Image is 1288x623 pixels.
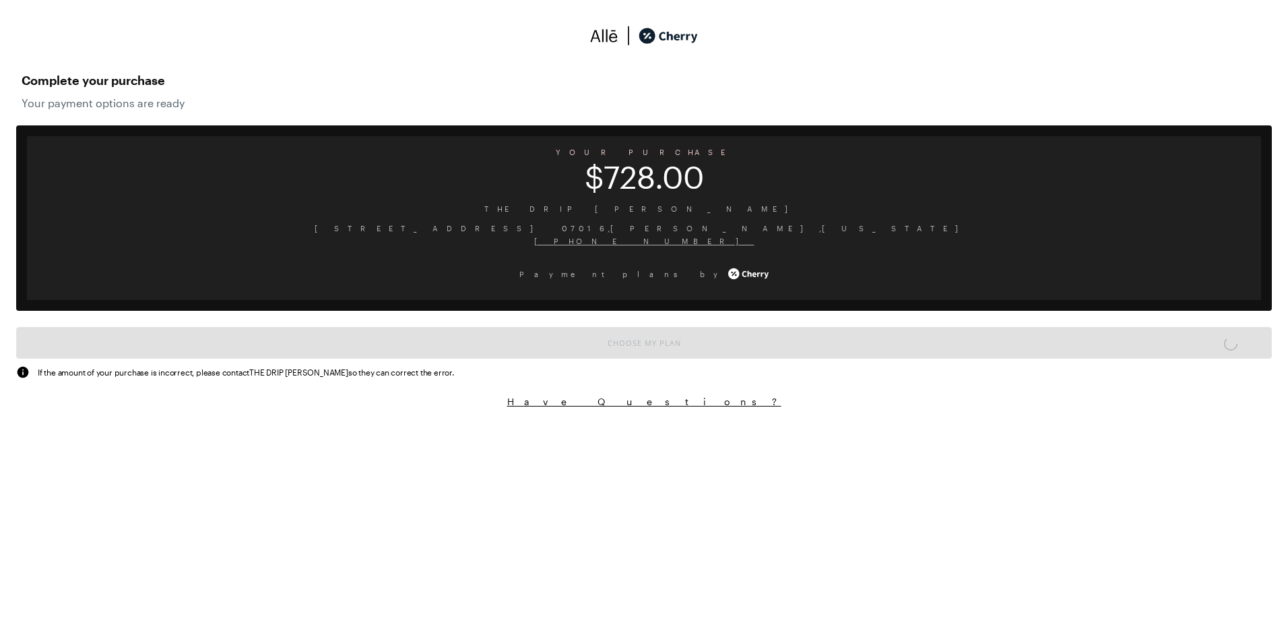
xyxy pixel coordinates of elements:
span: Payment plans by [519,268,726,280]
span: THE DRIP [PERSON_NAME] [38,202,1250,215]
span: [STREET_ADDRESS] 07016 , [PERSON_NAME] , [US_STATE] [38,222,1250,235]
span: Complete your purchase [22,69,1266,91]
span: If the amount of your purchase is incorrect, please contact THE DRIP [PERSON_NAME] so they can co... [38,366,454,378]
button: Have Questions? [16,395,1272,408]
img: svg%3e [16,365,30,379]
span: Your payment options are ready [22,96,1266,109]
button: Choose My Plan [16,327,1272,359]
span: [PHONE_NUMBER] [38,235,1250,247]
img: svg%3e [618,26,639,46]
img: svg%3e [590,26,618,46]
img: cherry_white_logo-JPerc-yG.svg [728,264,769,284]
span: $728.00 [27,168,1261,186]
img: cherry_black_logo-DrOE_MJI.svg [639,26,698,46]
span: YOUR PURCHASE [27,143,1261,161]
